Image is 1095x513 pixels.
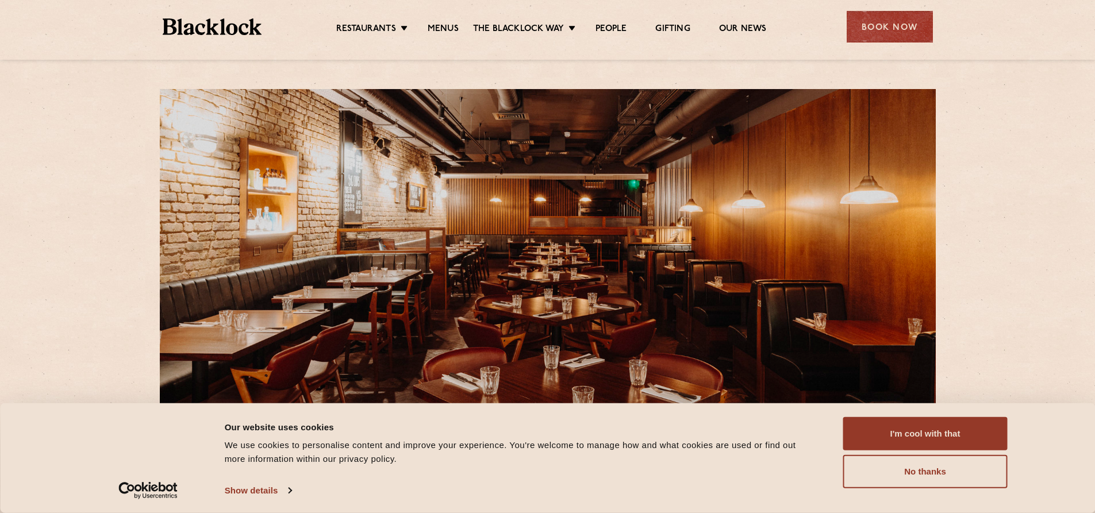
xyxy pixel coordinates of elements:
a: The Blacklock Way [473,24,564,36]
a: People [595,24,627,36]
div: Book Now [847,11,933,43]
a: Gifting [655,24,690,36]
a: Show details [225,482,291,499]
a: Menus [428,24,459,36]
div: Our website uses cookies [225,420,817,434]
a: Usercentrics Cookiebot - opens in a new window [98,482,198,499]
img: BL_Textured_Logo-footer-cropped.svg [163,18,262,35]
a: Our News [719,24,767,36]
div: We use cookies to personalise content and improve your experience. You're welcome to manage how a... [225,438,817,466]
button: No thanks [843,455,1008,488]
a: Restaurants [336,24,396,36]
button: I'm cool with that [843,417,1008,450]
